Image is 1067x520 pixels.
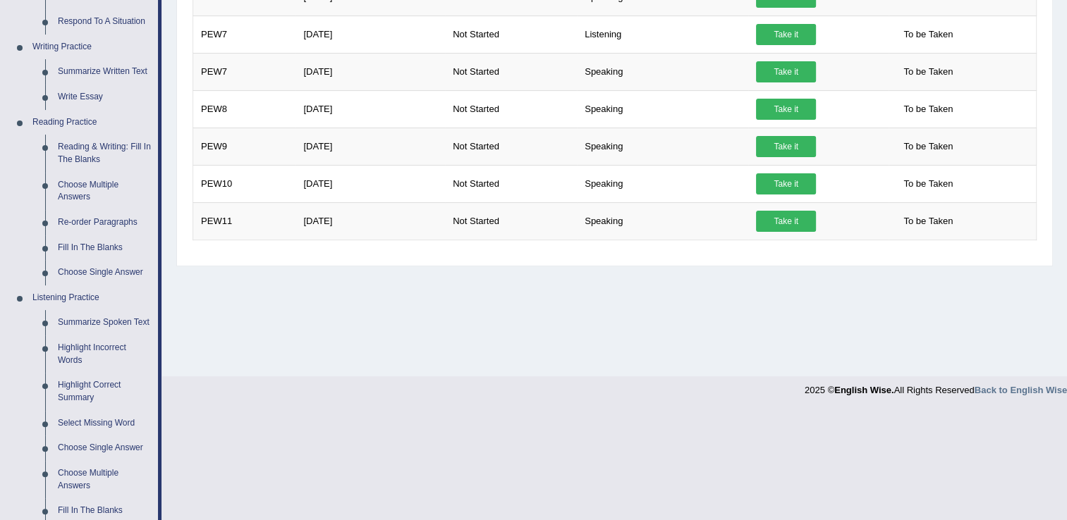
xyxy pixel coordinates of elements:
[577,16,748,53] td: Listening
[295,165,445,202] td: [DATE]
[295,16,445,53] td: [DATE]
[51,411,158,436] a: Select Missing Word
[756,99,816,120] a: Take it
[51,335,158,373] a: Highlight Incorrect Words
[51,173,158,210] a: Choose Multiple Answers
[51,461,158,498] a: Choose Multiple Answers
[577,53,748,90] td: Speaking
[896,99,960,120] span: To be Taken
[193,16,296,53] td: PEW7
[193,53,296,90] td: PEW7
[756,61,816,82] a: Take it
[51,210,158,235] a: Re-order Paragraphs
[193,202,296,240] td: PEW11
[295,53,445,90] td: [DATE]
[193,165,296,202] td: PEW10
[445,53,577,90] td: Not Started
[834,385,894,395] strong: English Wise.
[896,136,960,157] span: To be Taken
[445,202,577,240] td: Not Started
[51,373,158,410] a: Highlight Correct Summary
[51,235,158,261] a: Fill In The Blanks
[577,202,748,240] td: Speaking
[51,85,158,110] a: Write Essay
[26,110,158,135] a: Reading Practice
[51,59,158,85] a: Summarize Written Text
[756,24,816,45] a: Take it
[51,260,158,285] a: Choose Single Answer
[756,136,816,157] a: Take it
[577,90,748,128] td: Speaking
[295,128,445,165] td: [DATE]
[51,310,158,335] a: Summarize Spoken Text
[975,385,1067,395] a: Back to English Wise
[445,90,577,128] td: Not Started
[756,211,816,232] a: Take it
[896,173,960,194] span: To be Taken
[896,211,960,232] span: To be Taken
[51,9,158,35] a: Respond To A Situation
[445,16,577,53] td: Not Started
[756,173,816,194] a: Take it
[577,165,748,202] td: Speaking
[295,202,445,240] td: [DATE]
[295,90,445,128] td: [DATE]
[26,35,158,60] a: Writing Practice
[577,128,748,165] td: Speaking
[445,165,577,202] td: Not Started
[51,135,158,172] a: Reading & Writing: Fill In The Blanks
[896,61,960,82] span: To be Taken
[896,24,960,45] span: To be Taken
[805,376,1067,397] div: 2025 © All Rights Reserved
[26,285,158,311] a: Listening Practice
[51,435,158,461] a: Choose Single Answer
[193,90,296,128] td: PEW8
[445,128,577,165] td: Not Started
[193,128,296,165] td: PEW9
